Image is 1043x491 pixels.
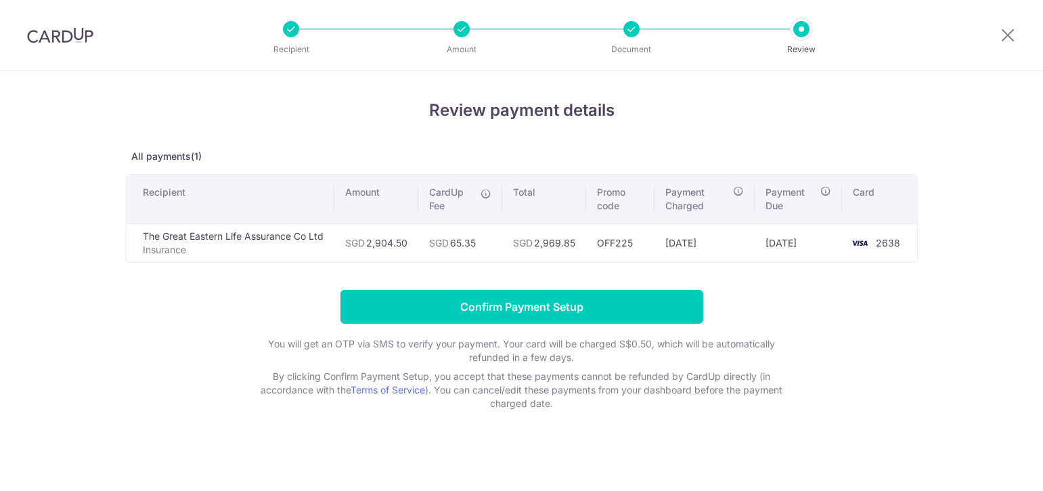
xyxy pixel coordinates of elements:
th: Recipient [127,175,334,223]
td: [DATE] [654,223,755,262]
span: Payment Due [765,186,817,213]
td: [DATE] [755,223,843,262]
td: 2,969.85 [502,223,586,262]
p: By clicking Confirm Payment Setup, you accept that these payments cannot be refunded by CardUp di... [251,370,793,410]
h4: Review payment details [126,98,918,123]
span: 2638 [876,237,900,249]
input: Confirm Payment Setup [340,290,703,324]
span: CardUp Fee [429,186,474,213]
th: Promo code [586,175,654,223]
span: SGD [429,237,449,249]
th: Amount [334,175,418,223]
p: Insurance [143,243,324,257]
img: CardUp [27,27,93,43]
span: Payment Charged [665,186,729,213]
img: <span class="translation_missing" title="translation missing: en.account_steps.new_confirm_form.b... [846,235,873,251]
td: 2,904.50 [334,223,418,262]
p: You will get an OTP via SMS to verify your payment. Your card will be charged S$0.50, which will ... [251,337,793,364]
span: SGD [345,237,365,249]
th: Card [842,175,916,223]
td: OFF225 [586,223,654,262]
span: SGD [513,237,533,249]
p: Amount [412,43,512,56]
a: Terms of Service [351,384,425,396]
th: Total [502,175,586,223]
p: Recipient [241,43,341,56]
p: All payments(1) [126,150,918,163]
td: 65.35 [418,223,503,262]
p: Document [581,43,682,56]
p: Review [751,43,851,56]
td: The Great Eastern Life Assurance Co Ltd [127,223,334,262]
